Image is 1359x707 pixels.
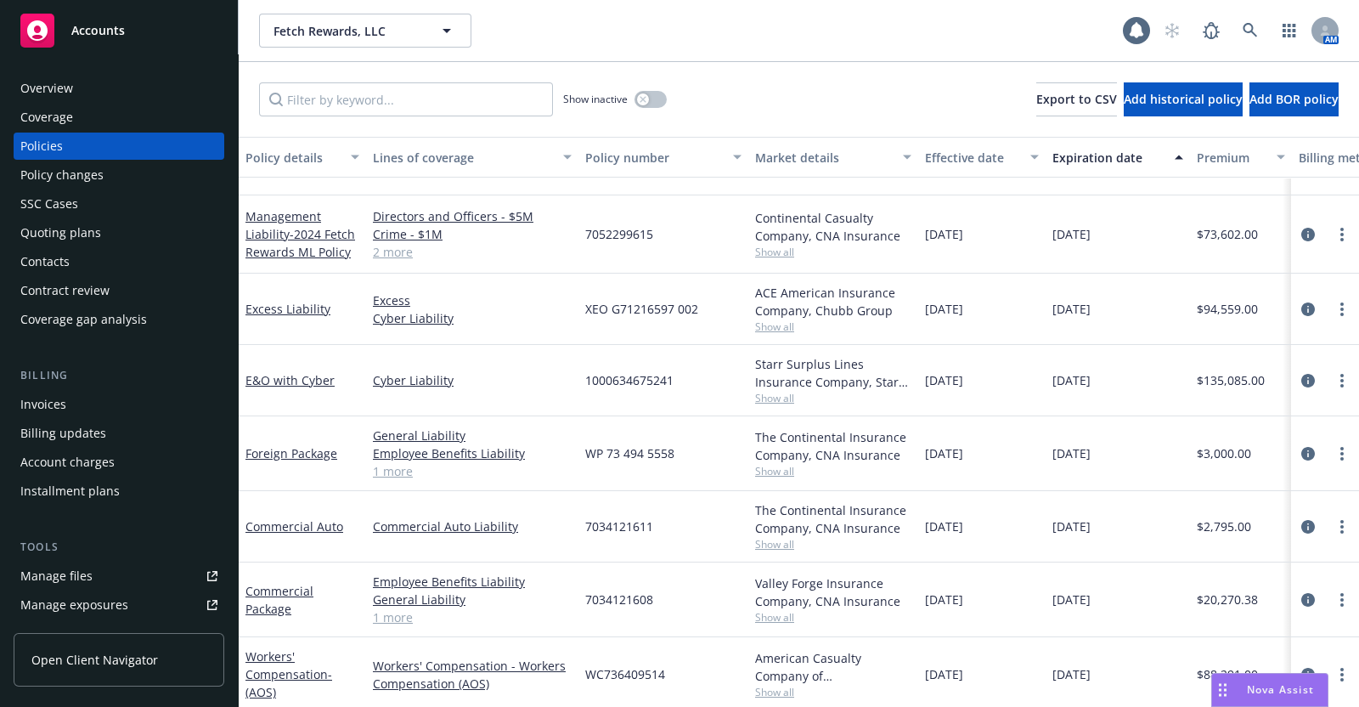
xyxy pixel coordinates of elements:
a: Quoting plans [14,219,224,246]
a: more [1332,517,1352,537]
a: Contacts [14,248,224,275]
a: Employee Benefits Liability [373,444,572,462]
span: WP 73 494 5558 [585,444,674,462]
a: circleInformation [1298,444,1318,464]
a: Switch app [1272,14,1306,48]
div: Continental Casualty Company, CNA Insurance [755,209,911,245]
span: Fetch Rewards, LLC [273,22,420,40]
div: Valley Forge Insurance Company, CNA Insurance [755,574,911,610]
span: Export to CSV [1036,91,1117,107]
a: Manage exposures [14,591,224,619]
div: Lines of coverage [373,149,553,167]
a: circleInformation [1298,224,1318,245]
div: Billing updates [20,420,106,447]
button: Fetch Rewards, LLC [259,14,471,48]
button: Nova Assist [1211,673,1328,707]
span: [DATE] [925,518,963,535]
a: circleInformation [1298,590,1318,610]
div: Overview [20,75,73,102]
span: Accounts [71,24,125,37]
button: Policy number [578,137,748,178]
div: Coverage [20,104,73,131]
span: $20,270.38 [1197,591,1258,608]
span: $135,085.00 [1197,371,1265,389]
a: Contract review [14,277,224,304]
div: Effective date [925,149,1020,167]
div: Billing [14,367,224,384]
span: Open Client Navigator [31,651,158,669]
div: ACE American Insurance Company, Chubb Group [755,284,911,320]
span: 1000634675241 [585,371,674,389]
a: Directors and Officers - $5M [373,207,572,225]
span: 7052299615 [585,225,653,243]
a: Manage files [14,563,224,590]
div: The Continental Insurance Company, CNA Insurance [755,501,911,537]
div: Starr Surplus Lines Insurance Company, Starr Companies [755,355,911,391]
a: Billing updates [14,420,224,447]
div: Tools [14,539,224,556]
span: $2,795.00 [1197,518,1251,535]
span: 7034121608 [585,591,653,608]
span: Show all [755,610,911,625]
a: Coverage [14,104,224,131]
span: [DATE] [1052,371,1091,389]
span: $88,291.00 [1197,665,1258,683]
span: Show all [755,245,911,259]
div: American Casualty Company of [GEOGRAPHIC_DATA], [US_STATE], CNA Insurance [755,649,911,685]
span: Add BOR policy [1249,91,1339,107]
div: Contract review [20,277,110,304]
a: Policy changes [14,161,224,189]
a: Search [1233,14,1267,48]
span: Show all [755,685,911,699]
a: circleInformation [1298,665,1318,685]
a: Policies [14,133,224,160]
a: Installment plans [14,478,224,505]
div: Invoices [20,391,66,418]
a: more [1332,665,1352,685]
span: [DATE] [1052,518,1091,535]
div: Policy details [245,149,341,167]
div: Manage files [20,563,93,590]
a: Start snowing [1155,14,1189,48]
a: Crime - $1M [373,225,572,243]
button: Lines of coverage [366,137,578,178]
span: $3,000.00 [1197,444,1251,462]
div: Premium [1197,149,1266,167]
button: Effective date [918,137,1046,178]
a: Invoices [14,391,224,418]
a: Overview [14,75,224,102]
a: 2 more [373,243,572,261]
a: more [1332,224,1352,245]
a: 1 more [373,608,572,626]
a: Cyber Liability [373,309,572,327]
a: more [1332,370,1352,391]
span: [DATE] [925,665,963,683]
a: circleInformation [1298,370,1318,391]
a: General Liability [373,591,572,608]
button: Add BOR policy [1249,82,1339,116]
button: Market details [748,137,918,178]
a: more [1332,590,1352,610]
span: $73,602.00 [1197,225,1258,243]
a: Commercial Auto [245,518,343,534]
a: Account charges [14,449,224,476]
span: [DATE] [1052,300,1091,318]
div: Quoting plans [20,219,101,246]
a: Workers' Compensation - Workers Compensation (AOS) [373,657,572,693]
div: Coverage gap analysis [20,306,147,333]
div: Contacts [20,248,70,275]
span: [DATE] [1052,591,1091,608]
a: circleInformation [1298,517,1318,537]
span: 7034121611 [585,518,653,535]
div: Manage exposures [20,591,128,619]
a: 1 more [373,462,572,480]
span: Add historical policy [1124,91,1243,107]
span: [DATE] [925,300,963,318]
div: Installment plans [20,478,120,505]
a: Management Liability [245,208,355,260]
span: [DATE] [1052,665,1091,683]
a: SSC Cases [14,190,224,218]
button: Export to CSV [1036,82,1117,116]
span: Show all [755,391,911,405]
